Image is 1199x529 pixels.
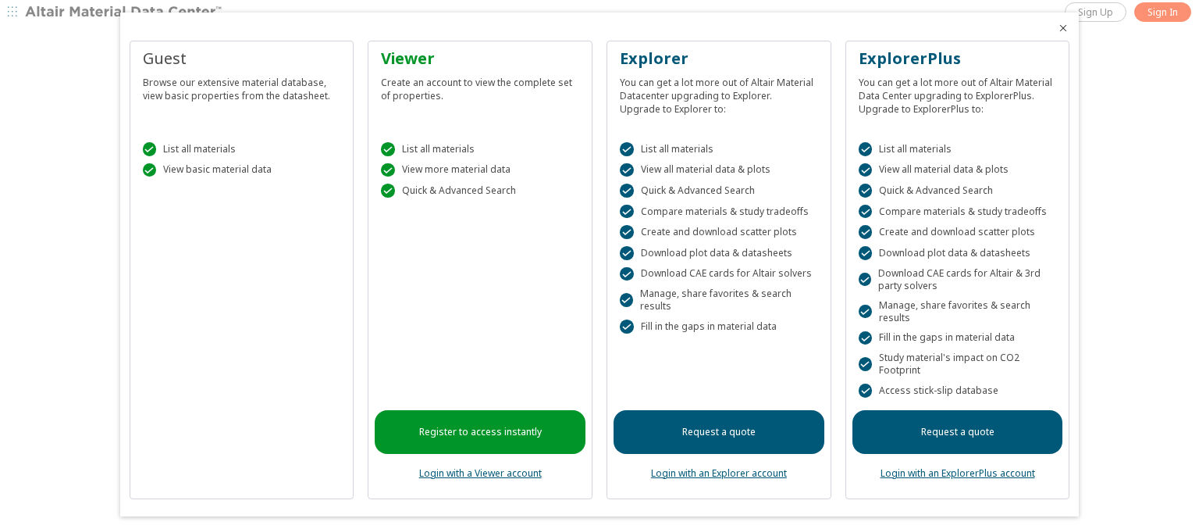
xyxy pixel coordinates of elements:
[859,331,873,345] div: 
[381,163,579,177] div: View more material data
[620,184,634,198] div: 
[620,293,633,307] div: 
[620,320,634,334] div: 
[859,352,1057,377] div: Study material's impact on CO2 Footprint
[381,163,395,177] div: 
[620,142,634,156] div: 
[620,267,634,281] div: 
[620,70,818,116] div: You can get a lot more out of Altair Material Datacenter upgrading to Explorer. Upgrade to Explor...
[881,466,1035,480] a: Login with an ExplorerPlus account
[859,184,1057,198] div: Quick & Advanced Search
[859,357,872,371] div: 
[859,246,873,260] div: 
[620,320,818,334] div: Fill in the gaps in material data
[859,299,1057,324] div: Manage, share favorites & search results
[859,267,1057,292] div: Download CAE cards for Altair & 3rd party solvers
[143,142,341,156] div: List all materials
[859,205,873,219] div: 
[859,184,873,198] div: 
[620,205,818,219] div: Compare materials & study tradeoffs
[620,48,818,70] div: Explorer
[381,48,579,70] div: Viewer
[620,267,818,281] div: Download CAE cards for Altair solvers
[859,225,873,239] div: 
[620,288,818,313] div: Manage, share favorites & search results
[859,142,873,156] div: 
[859,273,871,287] div: 
[143,163,157,177] div: 
[620,246,818,260] div: Download plot data & datasheets
[620,142,818,156] div: List all materials
[143,142,157,156] div: 
[620,246,634,260] div: 
[143,70,341,102] div: Browse our extensive material database, view basic properties from the datasheet.
[1057,22,1069,34] button: Close
[859,225,1057,239] div: Create and download scatter plots
[859,70,1057,116] div: You can get a lot more out of Altair Material Data Center upgrading to ExplorerPlus. Upgrade to E...
[620,225,634,239] div: 
[381,142,395,156] div: 
[859,305,872,319] div: 
[143,163,341,177] div: View basic material data
[143,48,341,70] div: Guest
[381,184,579,198] div: Quick & Advanced Search
[859,384,1057,398] div: Access stick-slip database
[419,466,542,480] a: Login with a Viewer account
[859,384,873,398] div: 
[375,410,585,454] a: Register to access instantly
[620,205,634,219] div: 
[859,205,1057,219] div: Compare materials & study tradeoffs
[620,163,818,177] div: View all material data & plots
[852,410,1063,454] a: Request a quote
[620,163,634,177] div: 
[859,331,1057,345] div: Fill in the gaps in material data
[614,410,824,454] a: Request a quote
[859,163,873,177] div: 
[620,225,818,239] div: Create and download scatter plots
[381,70,579,102] div: Create an account to view the complete set of properties.
[651,466,787,480] a: Login with an Explorer account
[620,184,818,198] div: Quick & Advanced Search
[381,142,579,156] div: List all materials
[859,48,1057,70] div: ExplorerPlus
[859,142,1057,156] div: List all materials
[859,163,1057,177] div: View all material data & plots
[859,246,1057,260] div: Download plot data & datasheets
[381,184,395,198] div: 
